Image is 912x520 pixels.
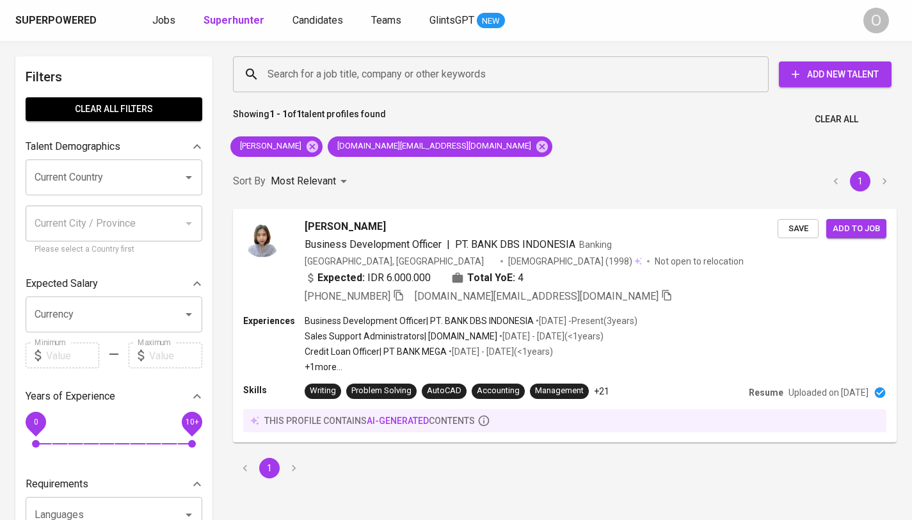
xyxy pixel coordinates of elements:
p: • [DATE] - Present ( 3 years ) [534,314,637,327]
input: Value [149,343,202,368]
img: app logo [99,11,116,30]
b: Total YoE: [467,270,515,286]
p: Expected Salary [26,276,98,291]
span: Clear All [815,111,858,127]
p: +1 more ... [305,361,637,373]
div: Most Relevant [271,170,351,193]
a: Jobs [152,13,178,29]
span: PT. BANK DBS INDONESIA [455,238,575,250]
span: [PHONE_NUMBER] [305,290,390,302]
span: 10+ [185,418,198,427]
span: | [447,237,450,252]
p: Showing of talent profiles found [233,108,386,131]
p: Credit Loan Officer | PT BANK MEGA [305,345,447,358]
span: Add to job [833,222,880,236]
p: • [DATE] - [DATE] ( <1 years ) [447,345,553,358]
span: Banking [579,240,612,250]
div: Years of Experience [26,384,202,409]
span: Business Development Officer [305,238,442,250]
p: Sales Support Administrators | [DOMAIN_NAME] [305,330,497,343]
div: Expected Salary [26,271,202,297]
h6: Filters [26,67,202,87]
p: Experiences [243,314,305,327]
a: Teams [371,13,404,29]
div: Accounting [477,385,520,397]
p: • [DATE] - [DATE] ( <1 years ) [497,330,604,343]
div: Writing [310,385,336,397]
span: AI-generated [367,416,429,426]
button: page 1 [259,458,280,478]
b: 1 [296,109,301,119]
p: Skills [243,384,305,396]
b: Superhunter [204,14,264,26]
img: yH5BAEAAAAALAAAAAABAAEAAAIBRAA7 [485,256,495,266]
nav: pagination navigation [824,171,897,191]
p: Not open to relocation [655,255,744,268]
span: Clear All filters [36,101,192,117]
button: page 1 [850,171,870,191]
a: [PERSON_NAME]Business Development Officer|PT. BANK DBS INDONESIABanking[GEOGRAPHIC_DATA], [GEOGRA... [233,209,897,443]
span: [DOMAIN_NAME][EMAIL_ADDRESS][DOMAIN_NAME] [328,140,539,152]
p: Talent Demographics [26,139,120,154]
div: AutoCAD [427,385,461,397]
button: Add New Talent [779,61,892,87]
img: dbd4486c482b61d060aee1ad40206689.jpeg [243,219,282,257]
div: O [863,8,889,33]
button: Open [180,168,198,186]
div: Requirements [26,471,202,497]
span: GlintsGPT [429,14,474,26]
p: Requirements [26,476,88,492]
input: Value [46,343,99,368]
div: [PERSON_NAME] [230,136,323,157]
span: Add New Talent [789,67,881,83]
p: +21 [594,385,609,398]
p: Years of Experience [26,389,115,404]
span: [DOMAIN_NAME][EMAIL_ADDRESS][DOMAIN_NAME] [415,290,659,302]
span: Save [784,222,812,236]
nav: pagination navigation [233,458,306,478]
div: [GEOGRAPHIC_DATA], [GEOGRAPHIC_DATA] [305,255,495,268]
p: this profile contains contents [264,414,475,427]
button: Clear All filters [26,97,202,121]
a: Superpoweredapp logo [15,11,116,30]
p: Resume [749,386,783,399]
button: Add to job [826,219,886,239]
div: Problem Solving [351,385,412,397]
p: Business Development Officer | PT. BANK DBS INDONESIA [305,314,534,327]
span: NEW [477,15,505,28]
button: Clear All [810,108,863,131]
button: Save [778,219,819,239]
p: Most Relevant [271,174,336,189]
button: Open [180,305,198,323]
p: Sort By [233,174,266,189]
span: [PERSON_NAME] [305,219,386,234]
span: [PERSON_NAME] [230,140,309,152]
span: 4 [518,270,524,286]
span: Candidates [292,14,343,26]
p: Uploaded on [DATE] [788,386,868,399]
div: IDR 6.000.000 [305,270,431,286]
div: [DOMAIN_NAME][EMAIL_ADDRESS][DOMAIN_NAME] [328,136,552,157]
div: Management [535,385,584,397]
a: Superhunter [204,13,267,29]
b: Expected: [317,270,365,286]
div: Talent Demographics [26,134,202,159]
span: [DEMOGRAPHIC_DATA] [508,255,605,268]
a: Candidates [292,13,346,29]
span: 0 [33,418,38,427]
span: Teams [371,14,401,26]
div: Superpowered [15,13,97,28]
b: 1 - 1 [269,109,287,119]
p: Please select a Country first [35,243,193,256]
span: Jobs [152,14,175,26]
a: GlintsGPT NEW [429,13,505,29]
div: (1998) [508,255,642,268]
